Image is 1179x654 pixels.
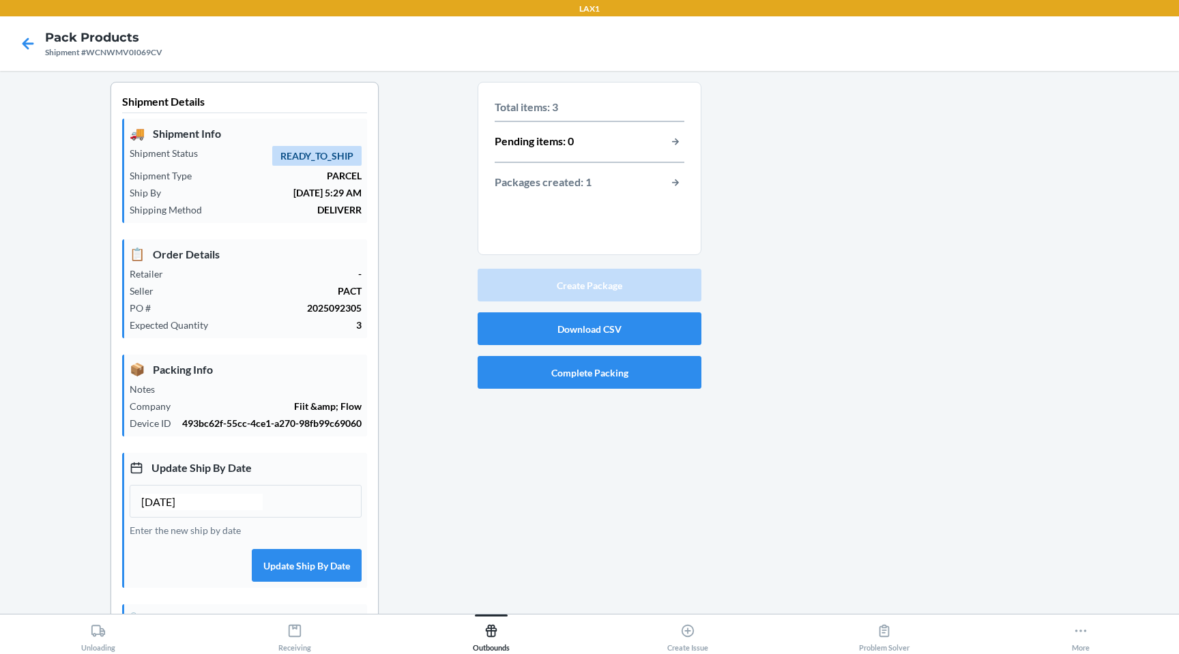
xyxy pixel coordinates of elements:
[982,614,1179,652] button: More
[252,549,362,582] button: Update Ship By Date
[203,168,362,183] p: PARCEL
[81,618,115,652] div: Unloading
[196,614,393,652] button: Receiving
[130,523,362,537] p: Enter the new ship by date
[272,146,362,166] span: READY_TO_SHIP
[130,203,213,217] p: Shipping Method
[130,360,145,378] span: 📦
[130,301,162,315] p: PO #
[786,614,982,652] button: Problem Solver
[130,245,145,263] span: 📋
[172,185,362,200] p: [DATE] 5:29 AM
[393,614,589,652] button: Outbounds
[478,356,701,389] button: Complete Packing
[130,610,362,628] p: Tags
[130,146,209,160] p: Shipment Status
[122,93,367,113] p: Shipment Details
[130,360,362,378] p: Packing Info
[495,133,574,151] p: Pending items: 0
[45,29,162,46] h4: Pack Products
[130,124,145,143] span: 🚚
[130,318,219,332] p: Expected Quantity
[174,267,362,281] p: -
[478,269,701,301] button: Create Package
[495,99,684,115] p: Total items: 3
[495,174,592,192] p: Packages created: 1
[130,267,174,281] p: Retailer
[130,458,362,477] p: Update Ship By Date
[162,301,362,315] p: 2025092305
[130,124,362,143] p: Shipment Info
[667,618,708,652] div: Create Issue
[130,168,203,183] p: Shipment Type
[181,399,362,413] p: Fiit &amp; Flow
[182,416,362,430] p: 493bc62f-55cc-4ce1-a270-98fb99c69060
[130,382,166,396] p: Notes
[219,318,362,332] p: 3
[130,245,362,263] p: Order Details
[579,3,600,15] p: LAX1
[859,618,909,652] div: Problem Solver
[130,399,181,413] p: Company
[667,133,684,151] button: button-view-pending-items
[141,494,263,510] input: MM/DD/YYYY
[164,284,362,298] p: PACT
[478,312,701,345] button: Download CSV
[278,618,311,652] div: Receiving
[130,610,145,628] span: 🏷️
[213,203,362,217] p: DELIVERR
[589,614,786,652] button: Create Issue
[473,618,510,652] div: Outbounds
[1072,618,1090,652] div: More
[130,416,182,430] p: Device ID
[45,46,162,59] div: Shipment #WCNWMV0I069CV
[130,284,164,298] p: Seller
[130,185,172,200] p: Ship By
[667,174,684,192] button: button-view-packages-created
